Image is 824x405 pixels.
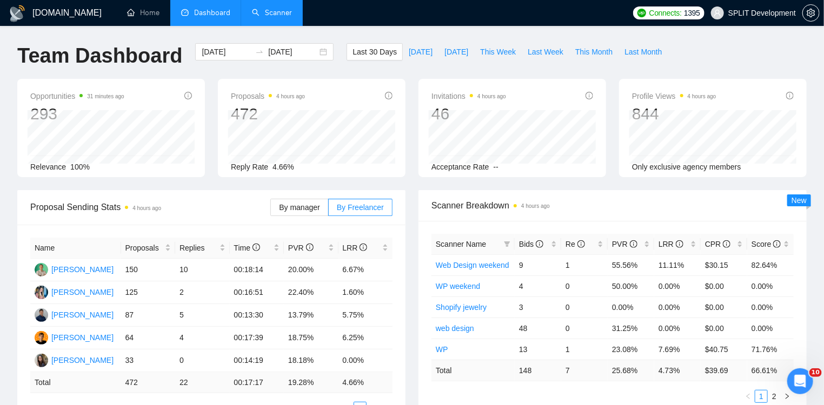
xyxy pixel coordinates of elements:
span: PVR [612,240,637,248]
span: 4.66% [273,163,294,171]
td: $30.15 [701,254,747,275]
div: [PERSON_NAME] [51,332,114,343]
td: 150 [121,259,176,281]
a: WP weekend [436,282,480,291]
time: 4 hours ago [688,93,716,99]
li: Previous Page [742,390,755,403]
td: 0.00% [608,296,654,318]
td: 22 [175,372,230,393]
span: Proposal Sending Stats [30,200,270,214]
a: 2 [768,390,780,402]
button: Last Month [619,43,668,60]
a: setting [802,9,820,17]
span: Only exclusive agency members [632,163,741,171]
td: 0.00% [654,275,701,296]
td: 00:18:14 [230,259,284,281]
td: 66.61 % [747,360,794,381]
td: 00:13:30 [230,304,284,327]
li: Next Page [781,390,794,403]
td: 4.73 % [654,360,701,381]
img: upwork-logo.png [637,9,646,17]
span: Scanner Name [436,240,486,248]
td: 22.40% [284,281,338,304]
div: 844 [632,104,716,124]
time: 4 hours ago [132,205,161,211]
span: Profile Views [632,90,716,103]
td: 6.67% [338,259,393,281]
span: info-circle [586,92,593,99]
span: Relevance [30,163,66,171]
span: Bids [519,240,543,248]
span: This Month [575,46,613,58]
td: Total [431,360,515,381]
td: 18.18% [284,349,338,372]
td: 20.00% [284,259,338,281]
div: 46 [431,104,506,124]
td: 3 [515,296,561,318]
span: user [714,9,721,17]
td: $0.00 [701,296,747,318]
span: 10 [809,368,822,377]
th: Replies [175,238,230,259]
span: [DATE] [409,46,433,58]
time: 4 hours ago [477,93,506,99]
span: info-circle [676,240,683,248]
span: Last Week [528,46,563,58]
span: info-circle [536,240,543,248]
span: Reply Rate [231,163,268,171]
td: 55.56% [608,254,654,275]
span: info-circle [577,240,585,248]
td: $40.75 [701,339,747,360]
td: $0.00 [701,318,747,339]
input: Start date [202,46,251,58]
a: IP[PERSON_NAME] [35,333,114,341]
td: 1 [561,254,608,275]
button: Last 30 Days [347,43,403,60]
span: Score [752,240,781,248]
td: 25.68 % [608,360,654,381]
td: 19.28 % [284,372,338,393]
span: Scanner Breakdown [431,199,794,212]
button: [DATE] [403,43,438,60]
span: swap-right [255,48,264,56]
span: 1395 [684,7,700,19]
span: Dashboard [194,8,230,17]
span: LRR [343,244,368,252]
td: 1.60% [338,281,393,304]
div: 472 [231,104,305,124]
td: 5 [175,304,230,327]
td: 00:17:17 [230,372,284,393]
td: 0 [561,318,608,339]
td: 148 [515,360,561,381]
td: 33 [121,349,176,372]
button: right [781,390,794,403]
button: left [742,390,755,403]
div: [PERSON_NAME] [51,286,114,298]
td: 7 [561,360,608,381]
span: info-circle [385,92,393,99]
td: 11.11% [654,254,701,275]
span: Connects: [649,7,682,19]
li: 2 [768,390,781,403]
td: 00:16:51 [230,281,284,304]
td: 23.08% [608,339,654,360]
span: This Week [480,46,516,58]
a: YN[PERSON_NAME] [35,310,114,319]
td: 4 [175,327,230,349]
td: 4 [515,275,561,296]
td: 13.79% [284,304,338,327]
td: 0.00% [747,296,794,318]
img: IP [35,331,48,345]
td: 87 [121,304,176,327]
a: web design [436,324,474,333]
span: -- [494,163,499,171]
td: 5.75% [338,304,393,327]
span: info-circle [630,240,637,248]
span: Last Month [624,46,662,58]
td: 00:14:19 [230,349,284,372]
input: End date [268,46,317,58]
span: LRR [659,240,683,248]
img: KT [35,354,48,367]
a: WP [436,345,448,354]
span: Opportunities [30,90,124,103]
